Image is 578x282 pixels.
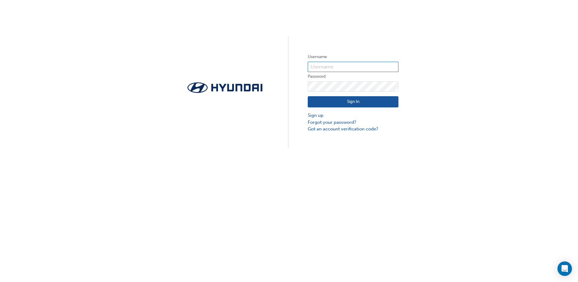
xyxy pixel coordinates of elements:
[180,80,270,95] img: Trak
[308,96,398,108] button: Sign In
[308,126,398,133] a: Got an account verification code?
[308,119,398,126] a: Forgot your password?
[308,62,398,72] input: Username
[308,53,398,61] label: Username
[308,73,398,80] label: Password
[557,261,572,276] div: Open Intercom Messenger
[308,112,398,119] a: Sign up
